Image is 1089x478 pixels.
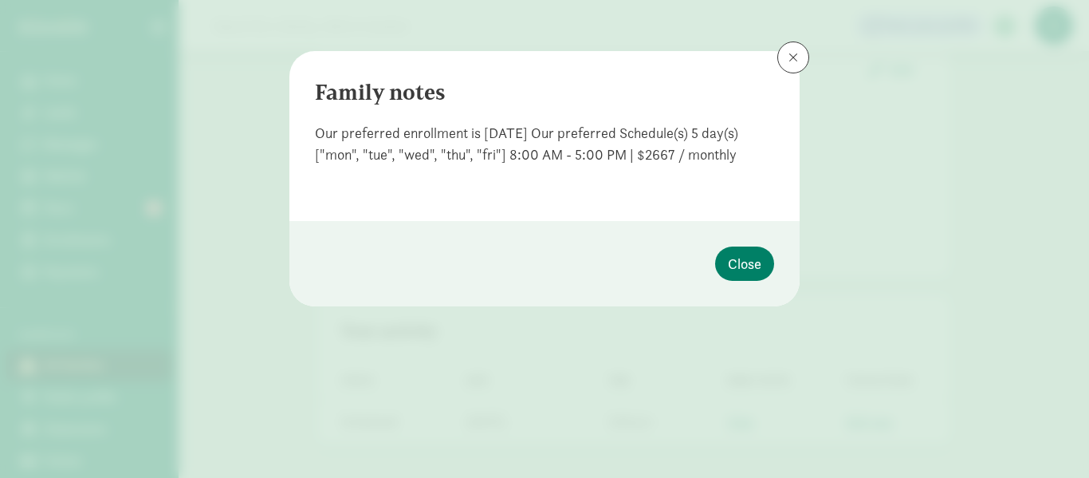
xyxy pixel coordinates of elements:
iframe: Chat Widget [1009,401,1089,478]
button: Close [715,247,774,281]
div: Family notes [315,77,774,109]
span: Close [728,253,761,275]
div: Our preferred enrollment is [DATE] Our preferred Schedule(s) 5 day(s) ["mon", "tue", "wed", "thu"... [315,122,774,165]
